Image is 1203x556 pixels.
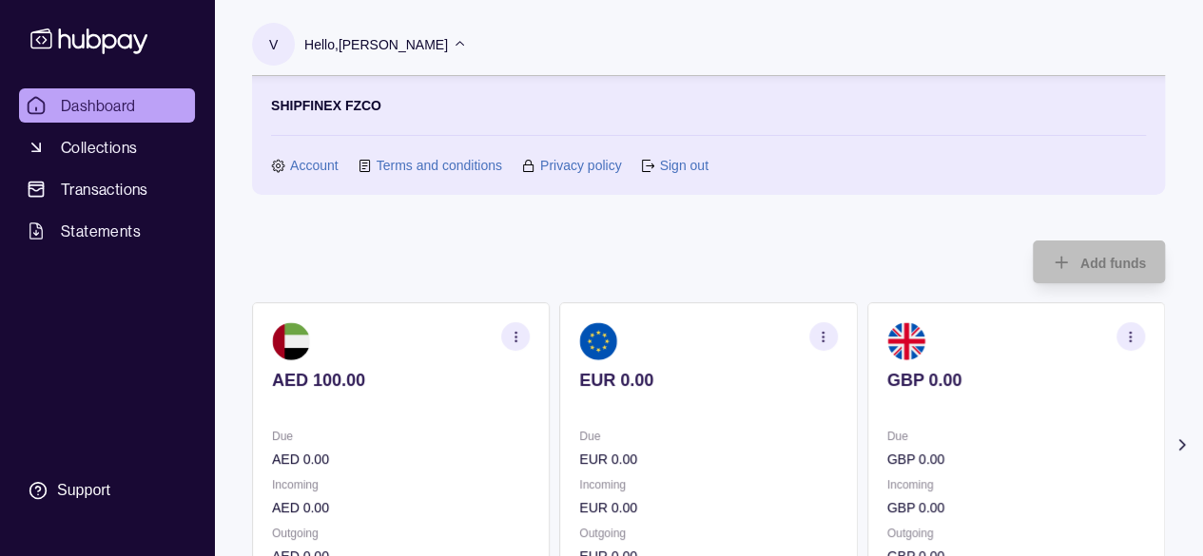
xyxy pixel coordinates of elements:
p: V [269,34,278,55]
p: Outgoing [579,523,837,544]
p: AED 0.00 [272,497,530,518]
p: Due [579,426,837,447]
p: Hello, [PERSON_NAME] [304,34,448,55]
a: Terms and conditions [377,155,502,176]
p: Due [272,426,530,447]
p: Outgoing [272,523,530,544]
div: Support [57,480,110,501]
button: Add funds [1033,240,1165,283]
a: Support [19,470,195,510]
a: Collections [19,130,195,164]
p: GBP 0.00 [887,497,1145,518]
p: EUR 0.00 [579,449,837,470]
p: EUR 0.00 [579,497,837,518]
p: GBP 0.00 [887,370,1145,391]
img: ae [272,322,310,360]
img: eu [579,322,617,360]
span: Dashboard [61,94,136,117]
p: GBP 0.00 [887,449,1145,470]
span: Collections [61,136,137,159]
span: Transactions [61,178,148,201]
a: Dashboard [19,88,195,123]
p: Outgoing [887,523,1145,544]
p: Due [887,426,1145,447]
span: Statements [61,220,141,242]
a: Privacy policy [540,155,622,176]
a: Account [290,155,339,176]
p: Incoming [887,474,1145,495]
a: Statements [19,214,195,248]
p: Incoming [272,474,530,495]
img: gb [887,322,925,360]
p: EUR 0.00 [579,370,837,391]
a: Transactions [19,172,195,206]
p: SHIPFINEX FZCO [271,95,381,116]
a: Sign out [659,155,708,176]
span: Add funds [1080,256,1146,271]
p: AED 0.00 [272,449,530,470]
p: Incoming [579,474,837,495]
p: AED 100.00 [272,370,530,391]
